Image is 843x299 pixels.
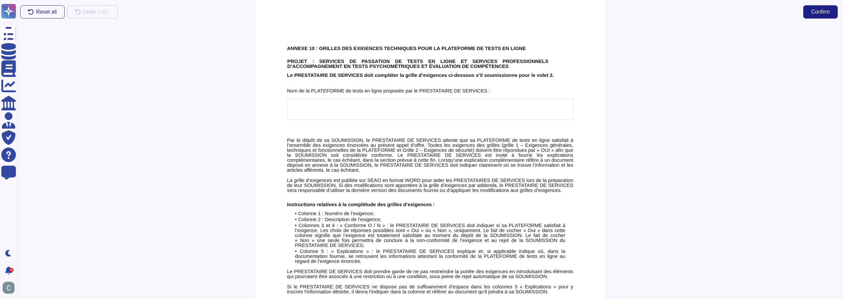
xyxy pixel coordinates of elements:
[295,222,565,248] span: Colonnes 3 et 4 : « Conforme O / N » : le PRESTATAIRE DE SERVICES doit indiquer si sa PLATEFORME ...
[36,9,57,15] span: Reset all
[83,9,110,15] span: Undo
[803,5,838,19] button: Confirm
[96,10,110,14] kbd: ( +Z)
[287,137,573,173] span: Par le dépôt de sa SOUMISSION, le PRESTATAIRE DE SERVICES atteste que sa PLATEFORME de tests en l...
[298,210,374,216] span: Colonne 1 : Numéro de l’exigence;
[20,5,65,19] button: Reset all
[287,269,573,279] span: Le PRESTATAIRE DE SERVICES doit prendre garde de ne pas restreindre la portée des exigences en in...
[287,177,573,193] span: La grille d’exigences est publiée sur SEAO en format WORD pour aider les PRESTATAIRES DE SERVICES...
[298,216,382,222] span: Colonne 2 : Description de l’exigence;
[295,216,296,222] span: •
[1,280,19,295] button: user
[10,268,14,272] div: 9+
[287,58,548,69] span: PROJET : SERVICES DE PASSATION DE TESTS EN LIGNE ET SERVICES PROFESSIONNELS D’ACCOMPAGNEMENT EN T...
[287,284,573,294] span: Si le PRESTATAIRE DE SERVICES ne dispose pas de suffisamment d’espace dans les colonnes 5 « Expli...
[295,248,565,264] span: Colonne 5 : « Explications » : le PRESTATAIRE DE SERVICES explique et, si applicable indique où, ...
[67,5,118,19] button: Undo(+Z)
[3,282,15,294] img: user
[287,88,490,93] span: Nom de la PLATEFORME de tests en ligne proposée par le PRESTATAIRE DE SERVICES :
[811,9,830,15] span: Confirm
[295,222,296,228] span: •
[287,72,554,78] span: Le PRESTATAIRE DE SERVICES doit compléter la grille d’exigences ci-dessous s’il soumissionne pour...
[295,210,296,216] span: •
[287,202,435,207] span: Instructions relatives à la complétude des grilles d’exigences :
[287,45,526,51] span: ANNEXE 10 : GRILLES DES EXIGENCES TECHNIQUES POUR LA PLATEFORME DE TESTS EN LIGNE
[295,248,297,254] span: •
